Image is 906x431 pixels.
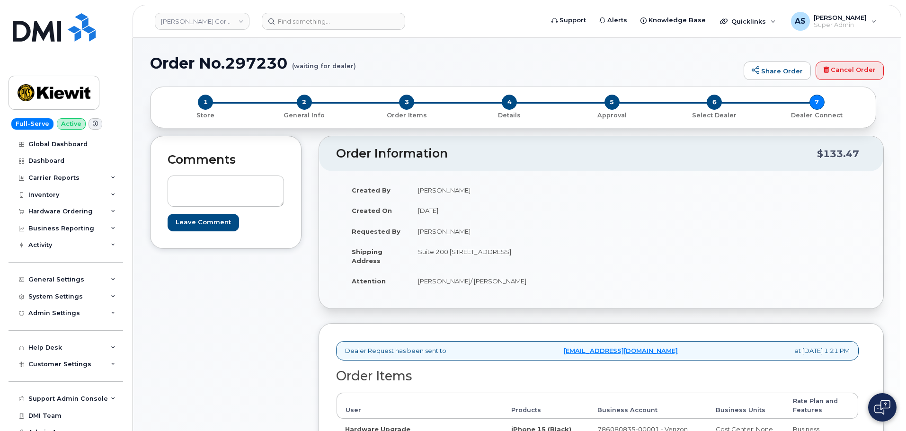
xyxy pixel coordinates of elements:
strong: Shipping Address [352,248,382,264]
h2: Order Information [336,147,817,160]
td: [PERSON_NAME] [409,221,594,242]
div: Dealer Request has been sent to at [DATE] 1:21 PM [336,341,859,361]
td: [PERSON_NAME]/ [PERSON_NAME] [409,271,594,291]
h2: Comments [168,153,284,167]
span: 1 [198,95,213,110]
a: 6 Select Dealer [663,110,766,120]
p: Details [462,111,557,120]
span: 2 [297,95,312,110]
p: Select Dealer [667,111,762,120]
span: 4 [502,95,517,110]
strong: Created On [352,207,392,214]
a: 1 Store [158,110,253,120]
th: User [337,393,503,419]
div: $133.47 [817,145,859,163]
span: 6 [707,95,722,110]
td: Suite 200 [STREET_ADDRESS] [409,241,594,271]
td: [DATE] [409,200,594,221]
a: 2 General Info [253,110,356,120]
a: Cancel Order [816,62,884,80]
p: Store [162,111,249,120]
span: 5 [604,95,620,110]
th: Products [503,393,588,419]
a: [EMAIL_ADDRESS][DOMAIN_NAME] [564,346,678,355]
a: 3 Order Items [355,110,458,120]
h2: Order Items [336,369,859,383]
a: 5 Approval [560,110,663,120]
strong: Created By [352,186,391,194]
p: General Info [257,111,352,120]
strong: Requested By [352,228,400,235]
small: (waiting for dealer) [292,55,356,70]
input: Leave Comment [168,214,239,231]
p: Order Items [359,111,454,120]
a: Share Order [744,62,811,80]
td: [PERSON_NAME] [409,180,594,201]
th: Business Units [707,393,784,419]
th: Business Account [589,393,708,419]
a: 4 Details [458,110,561,120]
img: Open chat [874,400,890,415]
p: Approval [564,111,659,120]
span: 3 [399,95,414,110]
th: Rate Plan and Features [784,393,858,419]
h1: Order No.297230 [150,55,739,71]
strong: Attention [352,277,386,285]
